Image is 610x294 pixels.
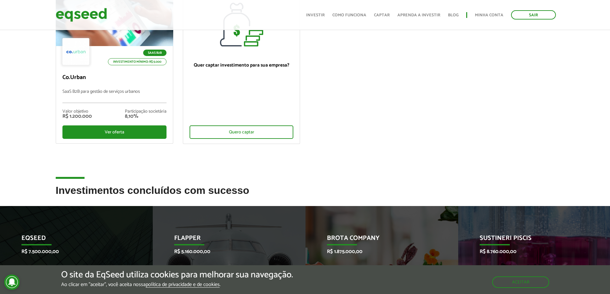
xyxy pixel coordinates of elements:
div: Valor objetivo [62,109,92,114]
p: SaaS B2B [143,50,167,56]
div: Ver oferta [62,125,167,139]
a: Como funciona [332,13,366,17]
p: Flapper [174,234,274,245]
p: Investimento mínimo: R$ 5.000 [108,58,167,65]
div: Quero captar [190,125,294,139]
p: Co.Urban [62,74,167,81]
a: Minha conta [475,13,503,17]
a: política de privacidade e de cookies [146,282,220,288]
a: Captar [374,13,390,17]
p: Quer captar investimento para sua empresa? [190,62,294,68]
button: Aceitar [492,276,549,288]
p: Brota Company [327,234,427,245]
div: Participação societária [125,109,167,114]
div: R$ 1.200.000 [62,114,92,119]
a: Investir [306,13,325,17]
p: Ao clicar em "aceitar", você aceita nossa . [61,282,293,288]
p: EqSeed [21,234,122,245]
div: 8,10% [125,114,167,119]
img: EqSeed [56,6,107,23]
h5: O site da EqSeed utiliza cookies para melhorar sua navegação. [61,270,293,280]
p: R$ 5.160.000,00 [174,249,274,255]
p: R$ 8.760.000,00 [480,249,580,255]
p: R$ 1.875.000,00 [327,249,427,255]
p: R$ 7.500.000,00 [21,249,122,255]
a: Blog [448,13,459,17]
a: Aprenda a investir [397,13,440,17]
a: Sair [511,10,556,20]
h2: Investimentos concluídos com sucesso [56,185,555,206]
p: Sustineri Piscis [480,234,580,245]
p: SaaS B2B para gestão de serviços urbanos [62,89,167,103]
